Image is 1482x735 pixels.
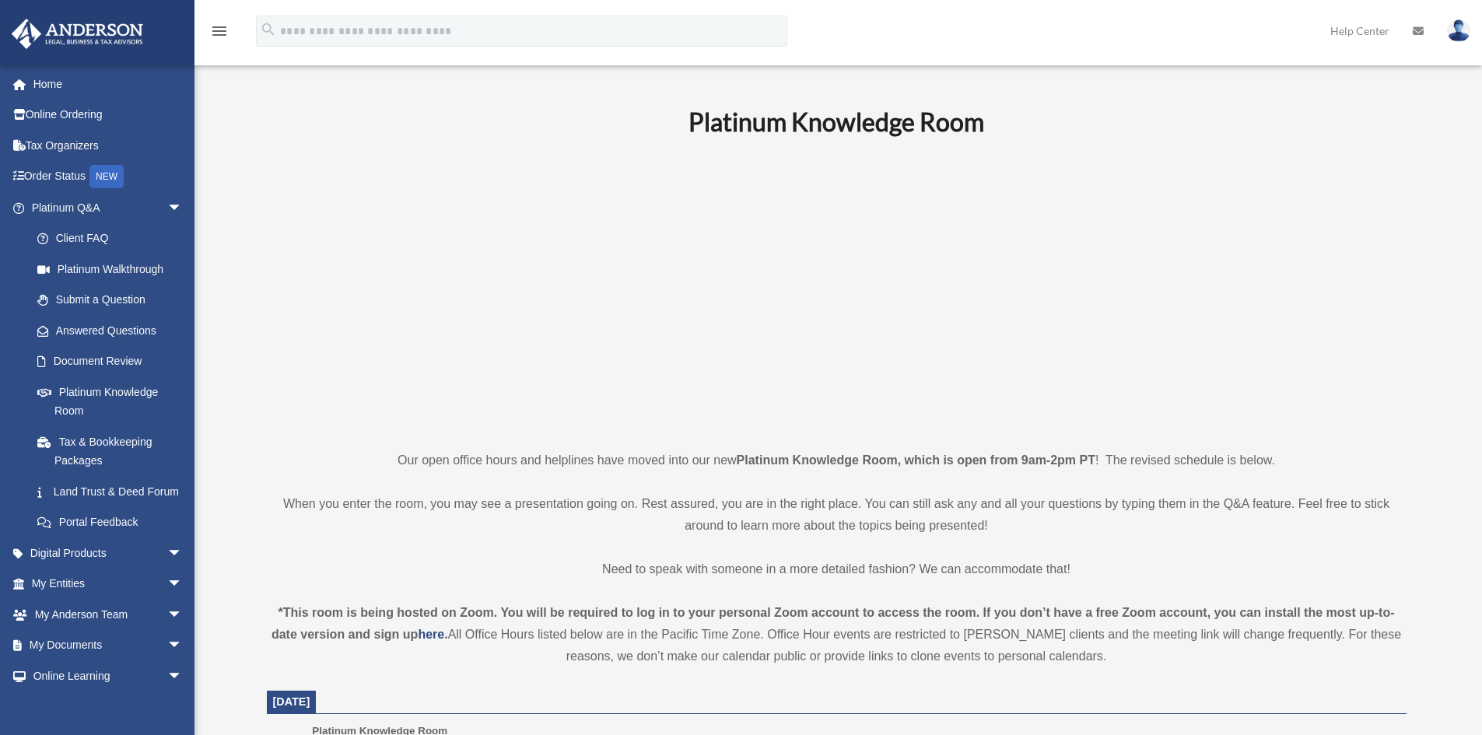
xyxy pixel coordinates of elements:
span: arrow_drop_down [167,537,198,569]
span: arrow_drop_down [167,630,198,662]
a: Answered Questions [22,315,206,346]
div: All Office Hours listed below are in the Pacific Time Zone. Office Hour events are restricted to ... [267,602,1407,667]
a: Order StatusNEW [11,161,206,193]
i: menu [210,22,229,40]
a: Land Trust & Deed Forum [22,476,206,507]
b: Platinum Knowledge Room [688,107,984,137]
div: NEW [89,165,124,188]
a: Home [11,68,206,100]
a: Tax & Bookkeeping Packages [22,426,206,476]
a: Submit a Question [22,285,206,316]
span: arrow_drop_down [167,599,198,631]
a: Platinum Knowledge Room [22,376,198,426]
span: [DATE] [273,695,310,708]
p: When you enter the room, you may see a presentation going on. Rest assured, you are in the right ... [267,493,1407,537]
a: My Documentsarrow_drop_down [11,630,206,661]
a: menu [210,27,229,40]
strong: Platinum Knowledge Room, which is open from 9am-2pm PT [737,453,1095,467]
i: search [260,21,277,38]
a: My Entitiesarrow_drop_down [11,569,206,600]
a: Portal Feedback [22,507,206,538]
a: Document Review [22,346,206,377]
p: Need to speak with someone in a more detailed fashion? We can accommodate that! [267,558,1407,580]
span: arrow_drop_down [167,660,198,692]
img: User Pic [1447,19,1470,42]
a: Platinum Walkthrough [22,254,206,285]
a: here [418,628,444,641]
a: Tax Organizers [11,130,206,161]
a: Digital Productsarrow_drop_down [11,537,206,569]
a: Platinum Q&Aarrow_drop_down [11,192,206,223]
img: Anderson Advisors Platinum Portal [7,19,148,49]
strong: *This room is being hosted on Zoom. You will be required to log in to your personal Zoom account ... [272,606,1395,641]
a: Online Learningarrow_drop_down [11,660,206,691]
p: Our open office hours and helplines have moved into our new ! The revised schedule is below. [267,450,1407,471]
span: arrow_drop_down [167,192,198,224]
span: arrow_drop_down [167,569,198,600]
a: My Anderson Teamarrow_drop_down [11,599,206,630]
a: Online Ordering [11,100,206,131]
a: Client FAQ [22,223,206,254]
iframe: 231110_Toby_KnowledgeRoom [603,158,1070,421]
strong: . [444,628,447,641]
